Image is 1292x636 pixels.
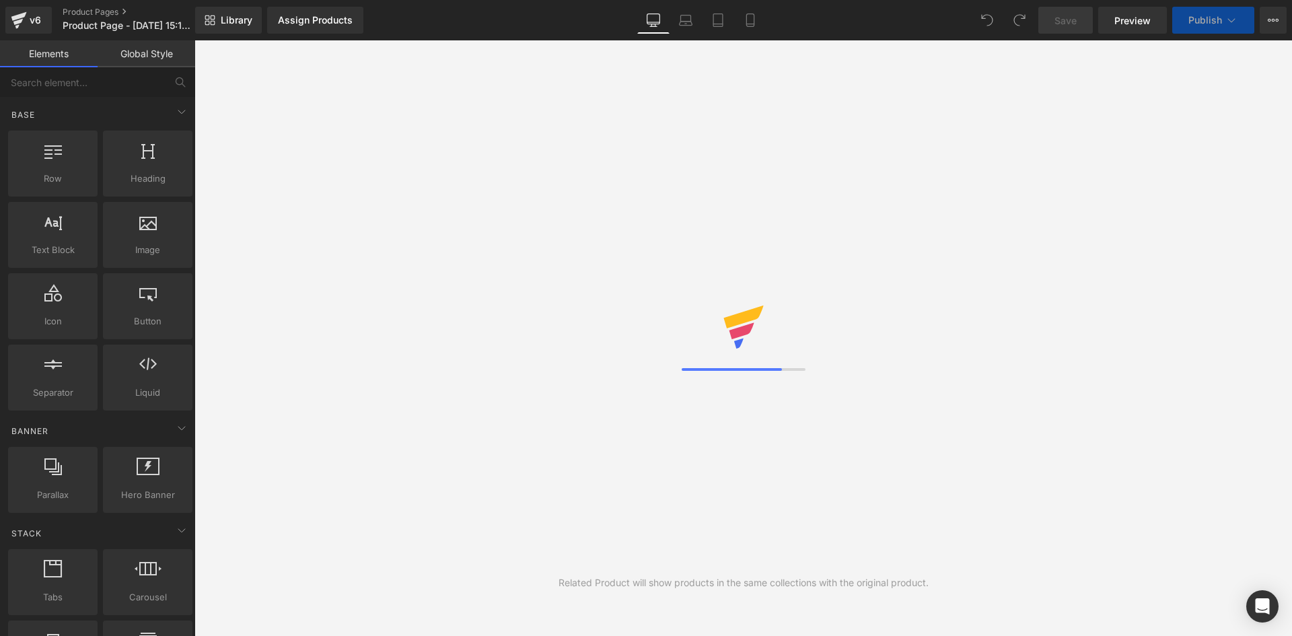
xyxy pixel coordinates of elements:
button: Publish [1172,7,1254,34]
span: Library [221,14,252,26]
span: Parallax [12,488,94,502]
a: Tablet [702,7,734,34]
span: Base [10,108,36,121]
span: Banner [10,425,50,437]
a: Preview [1098,7,1167,34]
div: v6 [27,11,44,29]
span: Text Block [12,243,94,257]
span: Stack [10,527,43,540]
span: Row [12,172,94,186]
span: Tabs [12,590,94,604]
a: Product Pages [63,7,217,17]
span: Product Page - [DATE] 15:16:53 [63,20,192,31]
span: Liquid [107,386,188,400]
a: Global Style [98,40,195,67]
button: More [1260,7,1287,34]
span: Preview [1114,13,1151,28]
span: Image [107,243,188,257]
div: Related Product will show products in the same collections with the original product. [559,575,929,590]
a: Laptop [670,7,702,34]
span: Hero Banner [107,488,188,502]
a: Desktop [637,7,670,34]
span: Carousel [107,590,188,604]
span: Save [1054,13,1077,28]
a: Mobile [734,7,766,34]
button: Redo [1006,7,1033,34]
a: v6 [5,7,52,34]
span: Heading [107,172,188,186]
div: Open Intercom Messenger [1246,590,1279,623]
span: Publish [1188,15,1222,26]
a: New Library [195,7,262,34]
span: Icon [12,314,94,328]
button: Undo [974,7,1001,34]
span: Button [107,314,188,328]
div: Assign Products [278,15,353,26]
span: Separator [12,386,94,400]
